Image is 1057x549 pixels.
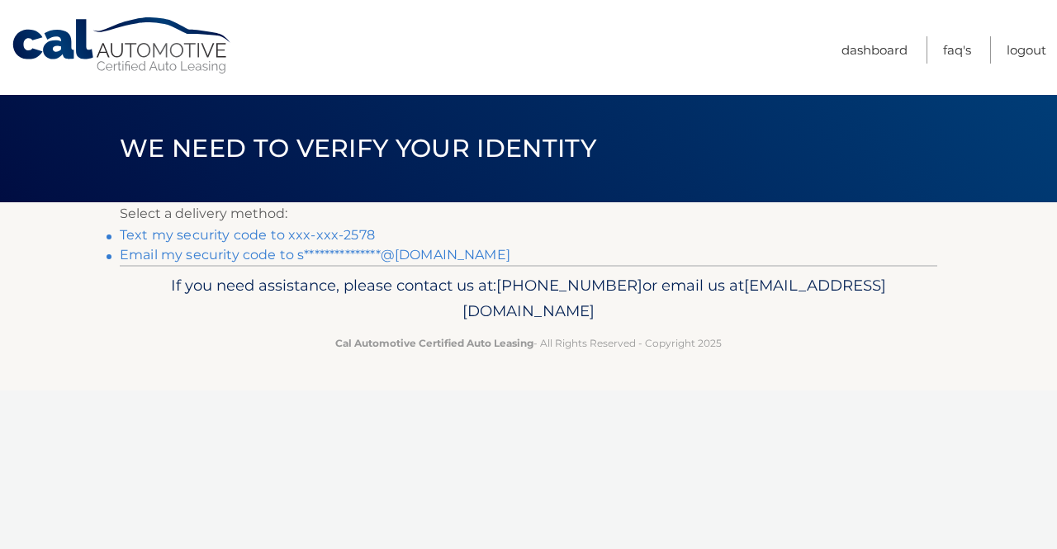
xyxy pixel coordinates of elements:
a: Cal Automotive [11,17,234,75]
p: Select a delivery method: [120,202,937,225]
a: Logout [1007,36,1046,64]
p: If you need assistance, please contact us at: or email us at [130,272,927,325]
a: Dashboard [841,36,908,64]
strong: Cal Automotive Certified Auto Leasing [335,337,533,349]
a: Text my security code to xxx-xxx-2578 [120,227,375,243]
p: - All Rights Reserved - Copyright 2025 [130,334,927,352]
a: FAQ's [943,36,971,64]
span: We need to verify your identity [120,133,596,163]
span: [PHONE_NUMBER] [496,276,642,295]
